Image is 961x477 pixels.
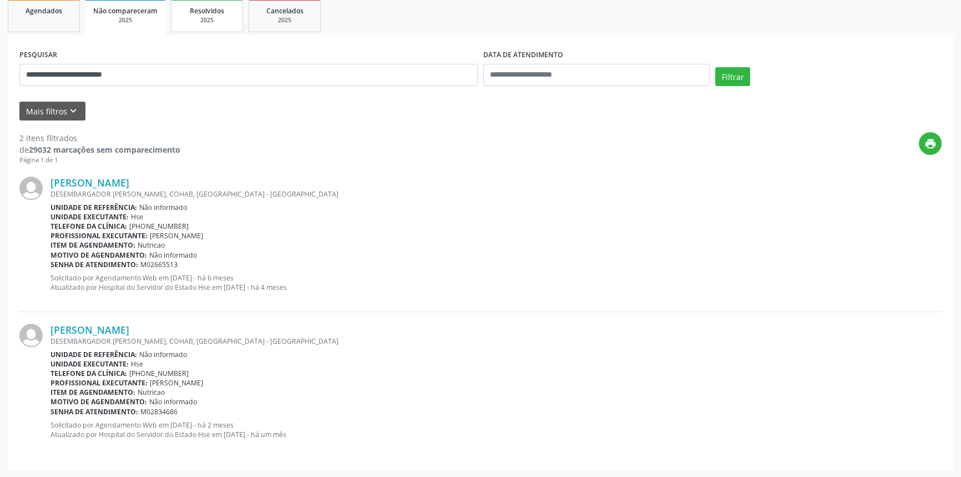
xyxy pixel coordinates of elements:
[483,47,563,64] label: DATA DE ATENDIMENTO
[139,350,187,359] span: Não informado
[715,67,750,86] button: Filtrar
[50,324,129,336] a: [PERSON_NAME]
[131,212,143,222] span: Hse
[138,388,165,397] span: Nutricao
[149,397,197,406] span: Não informado
[50,250,147,260] b: Motivo de agendamento:
[50,397,147,406] b: Motivo de agendamento:
[67,105,79,117] i: keyboard_arrow_down
[50,212,129,222] b: Unidade executante:
[179,16,235,24] div: 2025
[149,250,197,260] span: Não informado
[50,388,135,397] b: Item de agendamento:
[129,222,189,231] span: [PHONE_NUMBER]
[93,6,158,16] span: Não compareceram
[129,369,189,378] span: [PHONE_NUMBER]
[919,132,942,155] button: print
[29,144,180,155] strong: 29032 marcações sem comparecimento
[26,6,62,16] span: Agendados
[150,378,203,388] span: [PERSON_NAME]
[138,240,165,250] span: Nutricao
[50,378,148,388] b: Profissional executante:
[19,324,43,347] img: img
[150,231,203,240] span: [PERSON_NAME]
[266,6,304,16] span: Cancelados
[50,407,138,416] b: Senha de atendimento:
[50,240,135,250] b: Item de agendamento:
[140,407,178,416] span: M02834686
[50,189,942,199] div: DESEMBARGADOR [PERSON_NAME], COHAB, [GEOGRAPHIC_DATA] - [GEOGRAPHIC_DATA]
[19,47,57,64] label: PESQUISAR
[50,359,129,369] b: Unidade executante:
[140,260,178,269] span: M02665513
[19,132,180,144] div: 2 itens filtrados
[50,222,127,231] b: Telefone da clínica:
[50,260,138,269] b: Senha de atendimento:
[131,359,143,369] span: Hse
[50,203,137,212] b: Unidade de referência:
[50,177,129,189] a: [PERSON_NAME]
[50,350,137,359] b: Unidade de referência:
[50,369,127,378] b: Telefone da clínica:
[19,177,43,200] img: img
[257,16,312,24] div: 2025
[190,6,224,16] span: Resolvidos
[19,102,85,121] button: Mais filtroskeyboard_arrow_down
[50,420,942,439] p: Solicitado por Agendamento Web em [DATE] - há 2 meses Atualizado por Hospital do Servidor do Esta...
[50,337,942,346] div: DESEMBARGADOR [PERSON_NAME], COHAB, [GEOGRAPHIC_DATA] - [GEOGRAPHIC_DATA]
[139,203,187,212] span: Não informado
[924,138,937,150] i: print
[50,231,148,240] b: Profissional executante:
[19,155,180,165] div: Página 1 de 1
[93,16,158,24] div: 2025
[50,273,942,292] p: Solicitado por Agendamento Web em [DATE] - há 6 meses Atualizado por Hospital do Servidor do Esta...
[19,144,180,155] div: de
